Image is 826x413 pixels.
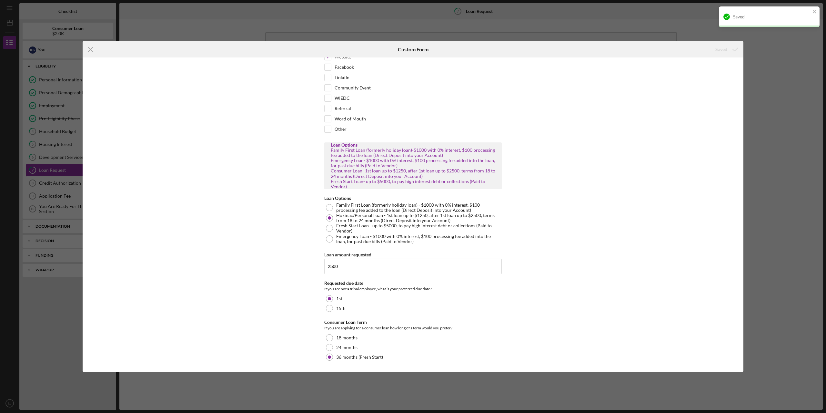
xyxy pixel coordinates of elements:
[331,148,495,189] div: Family First Loan (formerly holiday loan)-$1000 with 0% interest, $100 processing fee added to th...
[336,223,500,233] label: Fresh Start Loan - up to $5000, to pay high interest debt or collections (Paid to Vendor)
[331,142,495,148] div: Loan Options
[336,355,383,360] label: 36 months (Fresh Start)
[715,43,727,56] div: Saved
[324,320,502,325] div: Consumer Loan Term
[335,126,347,132] label: Other
[324,252,371,257] label: Loan amount requested
[335,64,354,70] label: Facebook
[812,9,817,15] button: close
[709,43,743,56] button: Saved
[335,74,349,81] label: LinkdIn
[324,196,502,201] div: Loan Options
[336,213,500,223] label: Hokinac/Personal Loan - 1st loan up to $1250, after 1st loan up to $2500, terms from 18 to 24 mon...
[324,325,502,331] div: If you are applying for a consumer loan how long of a term would you prefer?
[336,234,500,244] label: Emergency Loan - $1000 with 0% interest, $100 processing fee added into the loan, for past due bi...
[336,345,358,350] label: 24 months
[336,306,346,311] label: 15th
[733,14,811,19] div: Saved
[335,95,350,101] label: WIEDC
[324,281,502,286] div: Requested due date
[335,105,351,112] label: Referral
[336,335,358,340] label: 18 months
[335,116,366,122] label: Word of Mouth
[324,286,502,292] div: If you are not a tribal employee, what is your preferred due date?
[398,46,428,52] h6: Custom Form
[336,202,500,213] label: Family First Loan (formerly holiday loan) - $1000 with 0% interest, $100 processing fee added to ...
[335,85,371,91] label: Community Event
[336,296,342,301] label: 1st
